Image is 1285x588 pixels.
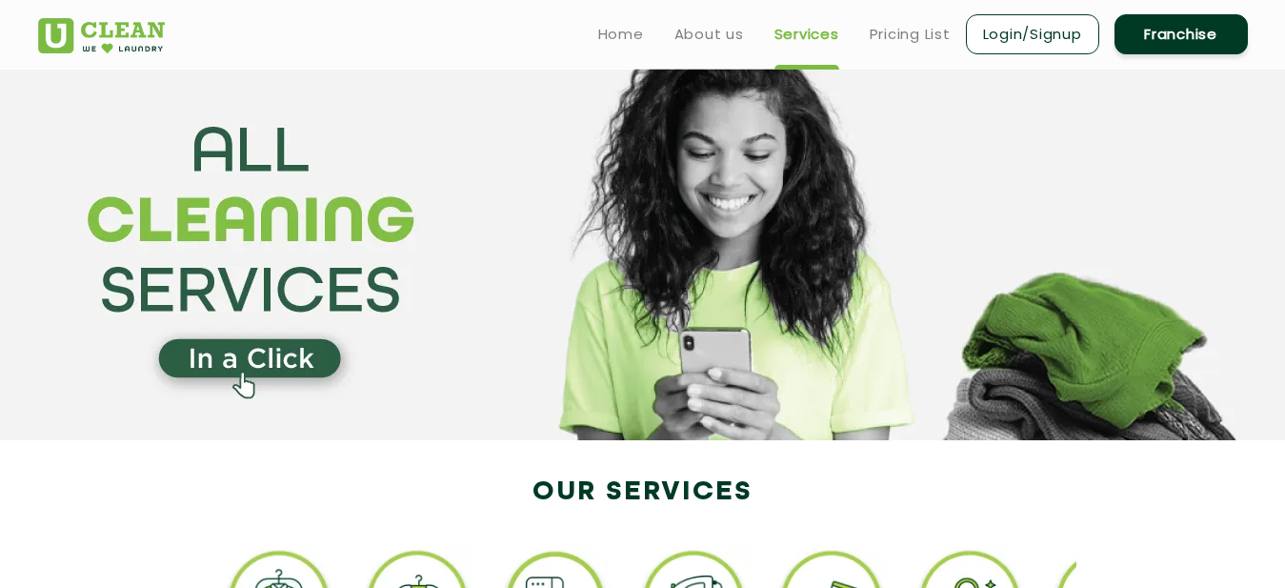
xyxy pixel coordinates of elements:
a: Login/Signup [966,14,1099,54]
a: Pricing List [870,23,951,46]
img: UClean Laundry and Dry Cleaning [38,18,165,53]
a: Franchise [1114,14,1248,54]
a: About us [674,23,744,46]
a: Home [598,23,644,46]
a: Services [774,23,839,46]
